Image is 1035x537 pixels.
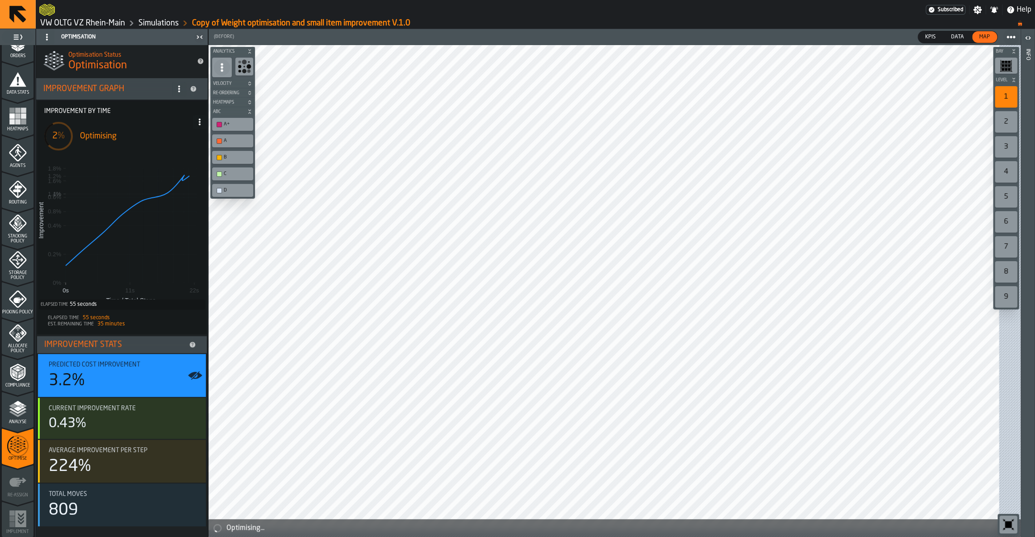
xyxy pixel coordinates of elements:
[214,153,251,162] div: B
[38,398,206,439] div: stat-Current Improvement Rate
[918,31,943,43] div: thumb
[972,31,997,43] div: thumb
[37,100,207,115] label: Title
[995,136,1017,158] div: 3
[48,208,61,215] text: 0.8%
[210,149,255,166] div: button-toolbar-undefined
[994,49,1009,54] span: Bay
[2,25,33,61] li: menu Orders
[210,107,255,116] button: button-
[2,501,33,537] li: menu Implement
[68,50,190,58] h2: Sub Title
[41,302,68,307] label: Elapsed Time
[52,132,58,141] span: 2
[993,75,1019,84] button: button-
[43,84,172,94] div: Improvement Graph
[39,2,55,18] a: logo-header
[993,184,1019,209] div: button-toolbar-undefined
[995,186,1017,208] div: 5
[210,166,255,182] div: button-toolbar-undefined
[237,59,251,74] svg: Show Congestion
[2,529,33,534] span: Implement
[48,191,61,197] text: 1.4%
[993,134,1019,159] div: button-toolbar-undefined
[49,458,91,475] div: 224%
[997,514,1019,535] div: button-toolbar-undefined
[214,136,251,146] div: A
[214,120,251,129] div: A+
[2,344,33,354] span: Allocate Policy
[995,211,1017,233] div: 6
[2,90,33,95] span: Data Stats
[994,78,1009,83] span: Level
[61,34,96,40] span: Optimisation
[993,109,1019,134] div: button-toolbar-undefined
[49,405,199,412] div: Title
[39,18,1031,29] nav: Breadcrumb
[49,447,199,454] div: Title
[2,282,33,317] li: menu Picking Policy
[44,340,185,350] div: Improvement Stats
[58,132,65,141] span: %
[995,261,1017,283] div: 8
[995,86,1017,108] div: 1
[2,208,33,244] li: menu Stacking Policy
[224,154,250,160] div: B
[210,133,255,149] div: button-toolbar-undefined
[38,354,206,397] div: stat-Predicted Cost Improvement
[2,465,33,500] li: menu Re-assign
[224,121,250,127] div: A+
[49,361,140,368] span: Predicted Cost Improvement
[926,5,965,15] div: Menu Subscription
[210,116,255,133] div: button-toolbar-undefined
[224,138,250,144] div: A
[44,108,207,115] span: Improvement by time
[49,447,147,454] span: Average Improvement Per Step
[49,491,87,498] span: Total Moves
[48,251,61,258] text: 0.2%
[995,286,1017,308] div: 9
[214,169,251,179] div: C
[210,98,255,107] button: button-
[214,186,251,195] div: D
[234,56,255,79] div: button-toolbar-undefined
[2,383,33,388] span: Compliance
[993,284,1019,309] div: button-toolbar-undefined
[993,56,1019,75] div: button-toolbar-undefined
[2,428,33,464] li: menu Optimise
[976,33,993,41] span: Map
[969,5,985,14] label: button-toggle-Settings
[49,491,199,498] div: Title
[947,33,968,41] span: Data
[38,440,206,483] div: stat-Average Improvement Per Step
[211,109,245,114] span: ABC
[944,31,971,43] div: thumb
[38,483,206,526] div: stat-Total Moves
[2,62,33,98] li: menu Data Stats
[2,245,33,281] li: menu Storage Policy
[1022,31,1034,47] label: button-toggle-Open
[193,32,206,42] label: button-toggle-Close me
[211,100,245,105] span: Heatmaps
[53,279,61,286] text: 0%
[993,259,1019,284] div: button-toolbar-undefined
[40,18,125,28] a: link-to-/wh/i/44979e6c-6f66-405e-9874-c1e29f02a54a
[211,49,245,54] span: Analytics
[2,234,33,244] span: Stacking Policy
[68,58,127,73] span: Optimisation
[922,33,939,41] span: KPIs
[2,127,33,132] span: Heatmaps
[926,5,965,15] a: link-to-/wh/i/44979e6c-6f66-405e-9874-c1e29f02a54a/settings/billing
[49,361,199,368] div: Title
[36,45,208,77] div: title-Optimisation
[83,315,110,321] span: 55 seconds
[938,7,963,13] span: Subscribed
[226,523,1017,533] div: Optimising...
[1025,47,1031,535] div: Info
[993,209,1019,234] div: button-toolbar-undefined
[2,456,33,461] span: Optimise
[224,171,250,177] div: C
[48,222,61,229] text: 0.4%
[210,88,255,97] button: button-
